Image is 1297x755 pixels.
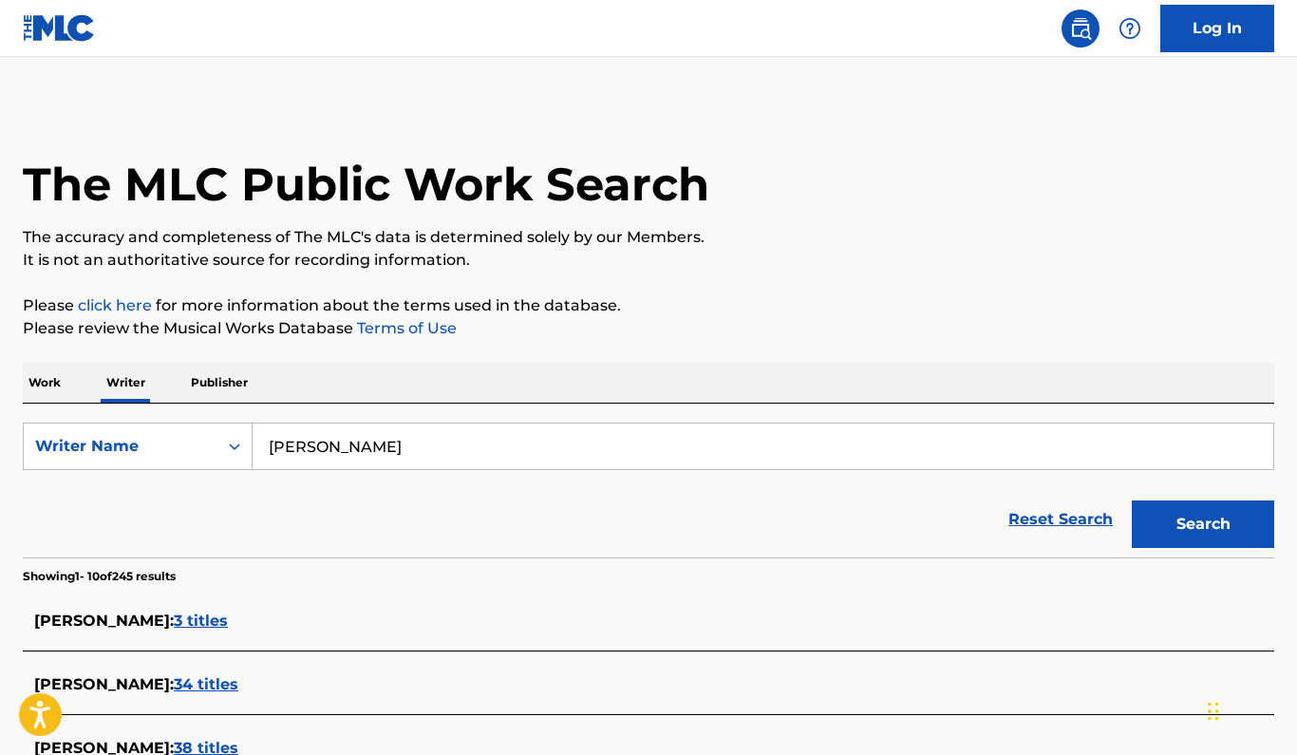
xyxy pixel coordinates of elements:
[1160,5,1274,52] a: Log In
[1132,500,1274,548] button: Search
[23,317,1274,340] p: Please review the Musical Works Database
[185,363,254,403] p: Publisher
[34,675,174,693] span: [PERSON_NAME] :
[23,14,96,42] img: MLC Logo
[23,423,1274,557] form: Search Form
[1062,9,1100,47] a: Public Search
[23,156,709,213] h1: The MLC Public Work Search
[78,296,152,314] a: click here
[1202,664,1297,755] iframe: Chat Widget
[35,435,206,458] div: Writer Name
[999,499,1122,540] a: Reset Search
[353,319,457,337] a: Terms of Use
[101,363,151,403] p: Writer
[23,226,1274,249] p: The accuracy and completeness of The MLC's data is determined solely by our Members.
[1208,683,1219,740] div: Drag
[174,612,228,630] span: 3 titles
[23,249,1274,272] p: It is not an authoritative source for recording information.
[1069,17,1092,40] img: search
[174,675,238,693] span: 34 titles
[34,612,174,630] span: [PERSON_NAME] :
[1118,17,1141,40] img: help
[1111,9,1149,47] div: Help
[23,363,66,403] p: Work
[23,568,176,585] p: Showing 1 - 10 of 245 results
[23,294,1274,317] p: Please for more information about the terms used in the database.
